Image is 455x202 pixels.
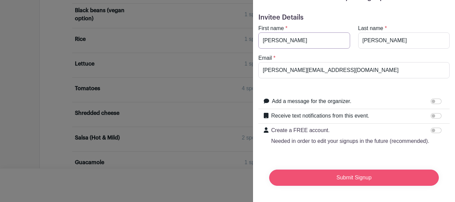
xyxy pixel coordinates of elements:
[271,126,429,134] p: Create a FREE account.
[258,54,272,62] label: Email
[269,170,439,186] input: Submit Signup
[271,137,429,145] p: Needed in order to edit your signups in the future (recommended).
[358,24,383,32] label: Last name
[258,14,450,22] h5: Invitee Details
[271,112,369,120] label: Receive text notifications from this event.
[258,24,284,32] label: First name
[272,97,351,105] label: Add a message for the organizer.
